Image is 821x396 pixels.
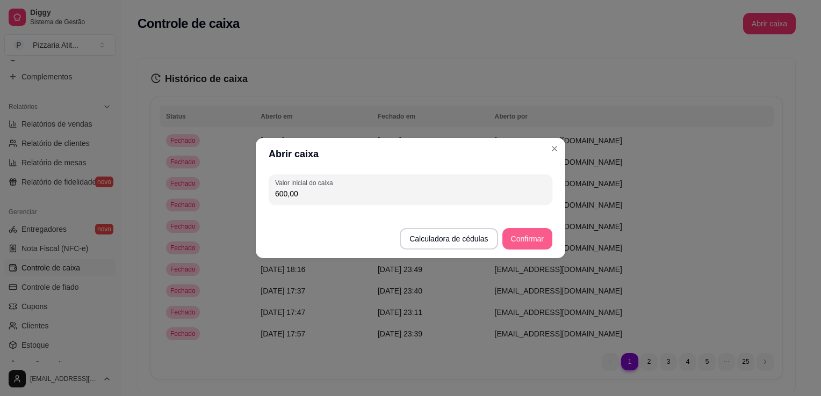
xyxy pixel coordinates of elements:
[275,188,546,199] input: Valor inicial do caixa
[256,138,565,170] header: Abrir caixa
[546,140,563,157] button: Close
[502,228,552,250] button: Confirmar
[400,228,498,250] button: Calculadora de cédulas
[275,178,336,187] label: Valor inicial do caixa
